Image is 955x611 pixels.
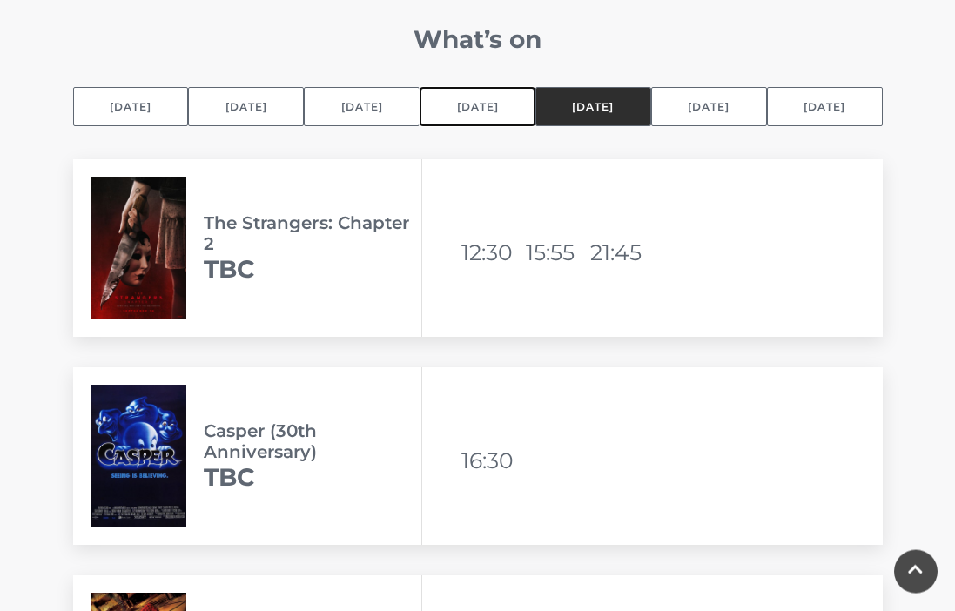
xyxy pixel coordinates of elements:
[188,87,304,126] button: [DATE]
[461,440,522,481] li: 16:30
[204,254,421,284] h2: TBC
[73,24,883,54] h2: What’s on
[535,87,651,126] button: [DATE]
[204,420,421,462] h3: Casper (30th Anniversary)
[204,212,421,254] h3: The Strangers: Chapter 2
[420,87,535,126] button: [DATE]
[526,232,587,273] li: 15:55
[304,87,420,126] button: [DATE]
[204,462,421,492] h2: TBC
[461,232,522,273] li: 12:30
[767,87,883,126] button: [DATE]
[590,232,651,273] li: 21:45
[73,87,189,126] button: [DATE]
[651,87,767,126] button: [DATE]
